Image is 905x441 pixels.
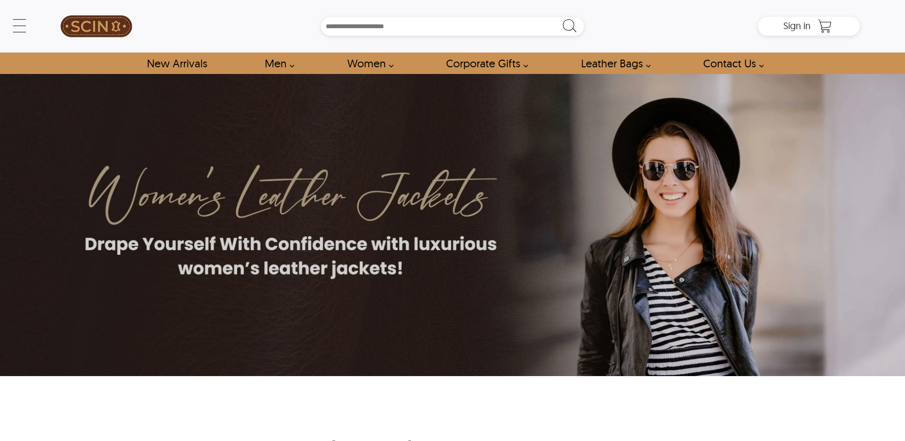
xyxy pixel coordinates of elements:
[136,52,218,74] a: Shop New Arrivals
[783,20,811,31] span: Sign in
[570,52,656,74] a: Shop Leather Bags
[815,19,834,33] a: Shopping Cart
[783,23,811,31] a: Sign in
[435,52,533,74] a: Shop Leather Corporate Gifts
[336,52,399,74] a: Shop Women Leather Jackets
[45,5,147,48] a: SCIN
[692,52,769,74] a: contact-us
[61,5,132,48] img: SCIN
[254,52,300,74] a: shop men's leather jackets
